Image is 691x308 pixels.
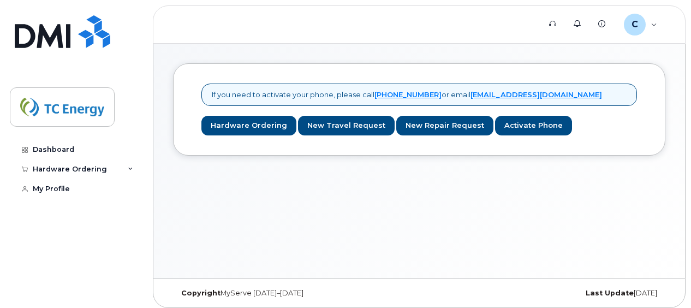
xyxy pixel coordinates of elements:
div: [DATE] [501,289,665,298]
p: If you need to activate your phone, please call or email [212,90,602,100]
strong: Copyright [181,289,221,297]
a: Activate Phone [495,116,572,136]
a: New Repair Request [396,116,493,136]
a: [PHONE_NUMBER] [374,90,442,99]
div: MyServe [DATE]–[DATE] [173,289,337,298]
a: Hardware Ordering [201,116,296,136]
strong: Last Update [586,289,634,297]
a: [EMAIL_ADDRESS][DOMAIN_NAME] [470,90,602,99]
a: New Travel Request [298,116,395,136]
